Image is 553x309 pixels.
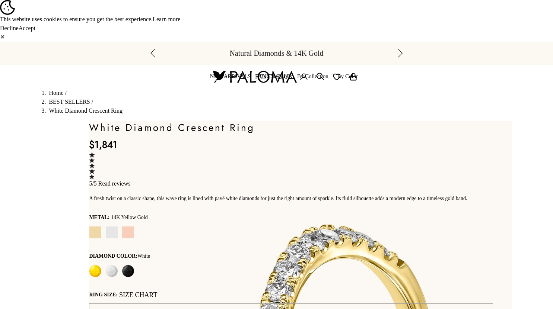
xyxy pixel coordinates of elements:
[89,180,96,187] span: 5/5
[137,253,150,259] variant-option-value: white
[89,194,493,203] p: A fresh twist on a classic shape, this wave ring is lined with pavé white diamonds for just the r...
[98,180,131,187] span: Read reviews
[225,74,244,80] button: AUD $
[225,65,358,88] nav: Secondary navigation
[49,107,123,114] span: White Diamond Crescent Ring
[229,48,323,59] p: Natural Diamonds & 14K Gold
[89,251,150,262] legend: Diamond Color:
[89,137,117,152] sale-price: $1,841
[225,74,236,80] span: AUD $
[89,121,493,134] h1: White Diamond Crescent Ring
[111,212,147,223] variant-option-value: 14K Yellow Gold
[41,88,511,115] nav: breadcrumbs
[19,24,35,33] button: Accept
[89,289,118,300] legend: Ring size:
[89,152,493,187] a: 5/5 Read reviews
[49,99,90,105] a: BEST SELLERS
[49,90,63,96] a: Home
[153,16,180,22] a: Learn more
[119,291,157,299] a: Size Chart
[89,212,109,223] legend: Metal:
